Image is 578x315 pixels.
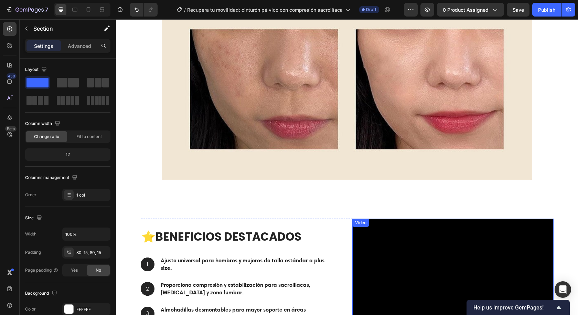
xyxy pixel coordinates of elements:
button: Show survey - Help us improve GemPages! [473,303,563,312]
div: Padding [25,249,41,255]
p: 7 [45,6,48,14]
span: Fit to content [76,134,102,140]
p: Section [33,24,90,33]
div: 1 col [76,192,109,198]
button: 7 [3,3,51,17]
div: Open Intercom Messenger [555,281,571,298]
span: Yes [71,267,78,273]
span: 0 product assigned [443,6,489,13]
iframe: Video [236,199,438,313]
div: Columns management [25,173,79,182]
div: 12 [26,150,109,159]
button: 0 product assigned [437,3,504,17]
span: / [184,6,186,13]
p: Settings [34,42,53,50]
span: Save [513,7,524,13]
div: Publish [538,6,555,13]
button: Save [507,3,529,17]
div: Order [25,192,36,198]
p: Advanced [68,42,91,50]
iframe: Design area [116,19,578,315]
div: 80, 15, 80, 15 [76,250,109,256]
div: FFFFFF [76,306,109,313]
button: Publish [532,3,561,17]
span: No [96,267,101,273]
div: Size [25,213,43,223]
input: Auto [63,228,110,240]
div: Column width [25,119,62,128]
div: Undo/Redo [130,3,158,17]
span: Draft [366,7,376,13]
div: Background [25,289,58,298]
strong: Almohadillas desmontables para mayor soporte en áreas doloridas. [45,287,190,301]
span: Help us improve GemPages! [473,304,555,311]
div: 450 [7,73,17,79]
p: 3 [25,291,38,298]
div: Beta [5,126,17,132]
div: Color [25,306,36,312]
div: Layout [25,65,48,74]
div: Page padding [25,267,58,273]
div: Background Image [25,287,39,301]
div: Video [238,200,252,207]
div: Width [25,231,36,237]
span: Change ratio [34,134,59,140]
span: Recupera tu movilidad: cinturón pélvico con compresión sacroilíaca [187,6,343,13]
